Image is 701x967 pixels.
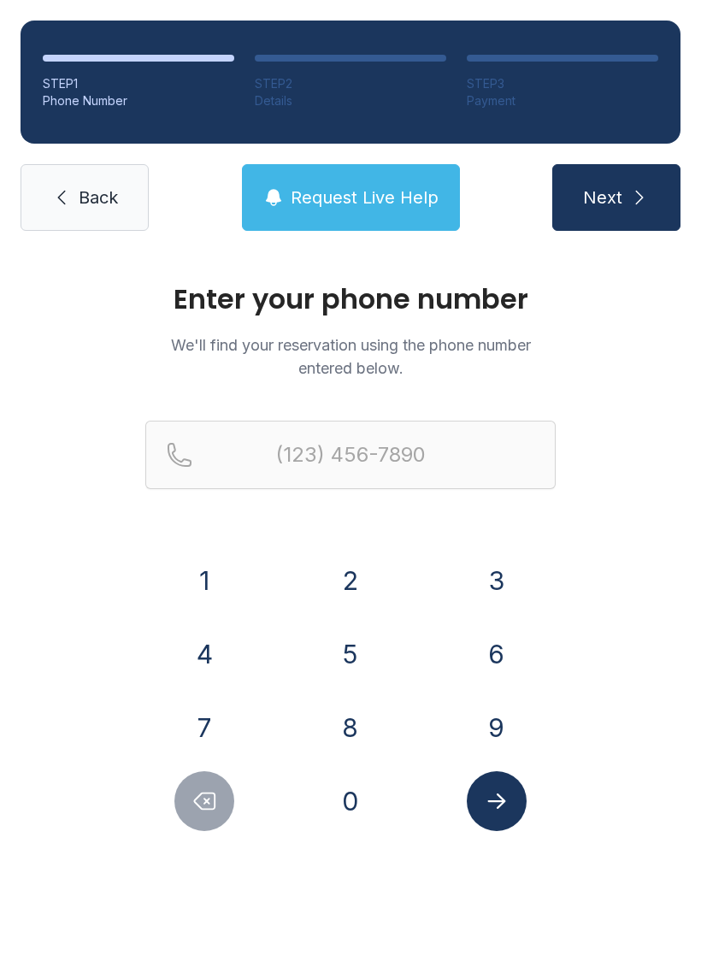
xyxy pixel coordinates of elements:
[467,551,527,610] button: 3
[43,75,234,92] div: STEP 1
[291,186,439,209] span: Request Live Help
[467,92,658,109] div: Payment
[467,771,527,831] button: Submit lookup form
[255,92,446,109] div: Details
[467,75,658,92] div: STEP 3
[174,698,234,758] button: 7
[255,75,446,92] div: STEP 2
[583,186,622,209] span: Next
[145,333,556,380] p: We'll find your reservation using the phone number entered below.
[321,771,380,831] button: 0
[79,186,118,209] span: Back
[467,624,527,684] button: 6
[145,421,556,489] input: Reservation phone number
[321,698,380,758] button: 8
[145,286,556,313] h1: Enter your phone number
[43,92,234,109] div: Phone Number
[174,771,234,831] button: Delete number
[467,698,527,758] button: 9
[174,624,234,684] button: 4
[174,551,234,610] button: 1
[321,624,380,684] button: 5
[321,551,380,610] button: 2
